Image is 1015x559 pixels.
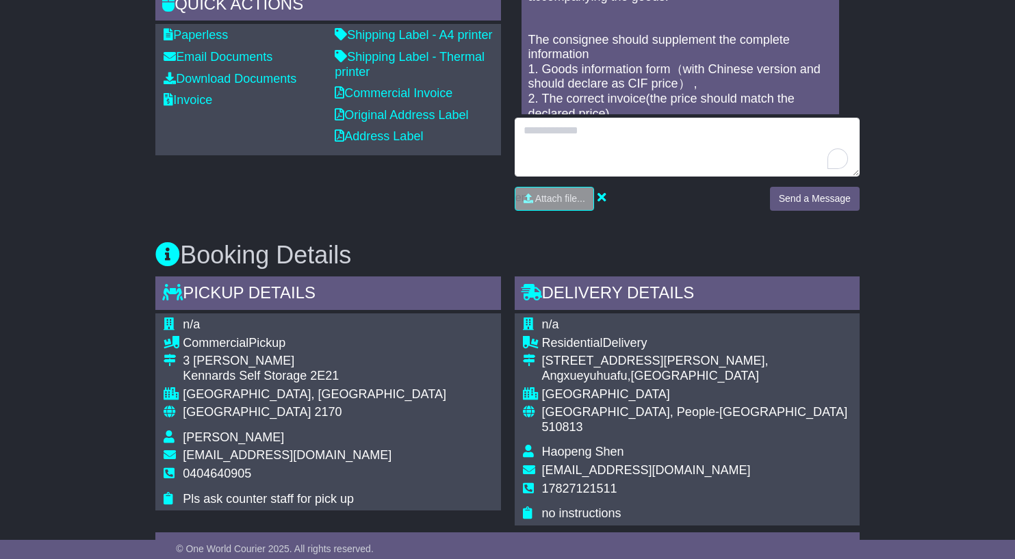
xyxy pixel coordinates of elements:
span: [GEOGRAPHIC_DATA], People-[GEOGRAPHIC_DATA] [542,405,848,419]
span: © One World Courier 2025. All rights reserved. [176,543,374,554]
a: Email Documents [164,50,272,64]
span: Haopeng Shen [542,445,624,458]
span: 0404640905 [183,467,251,480]
div: Delivery Details [515,276,860,313]
div: Angxueyuhuafu,[GEOGRAPHIC_DATA] [542,369,851,384]
textarea: To enrich screen reader interactions, please activate Accessibility in Grammarly extension settings [515,118,860,177]
span: Commercial [183,336,248,350]
div: Kennards Self Storage 2E21 [183,369,446,384]
span: 17827121511 [542,482,617,495]
div: [GEOGRAPHIC_DATA], [GEOGRAPHIC_DATA] [183,387,446,402]
span: Residential [542,336,603,350]
button: Send a Message [770,187,860,211]
div: 3 [PERSON_NAME] [183,354,446,369]
a: Shipping Label - A4 printer [335,28,492,42]
div: Delivery [542,336,851,351]
span: Pls ask counter staff for pick up [183,492,354,506]
span: 510813 [542,420,583,434]
span: [PERSON_NAME] [183,430,284,444]
span: n/a [542,317,559,331]
div: [GEOGRAPHIC_DATA] [542,387,851,402]
a: Address Label [335,129,423,143]
a: Original Address Label [335,108,468,122]
a: Paperless [164,28,228,42]
div: [STREET_ADDRESS][PERSON_NAME], [542,354,851,369]
a: Invoice [164,93,212,107]
a: Shipping Label - Thermal printer [335,50,485,79]
a: Commercial Invoice [335,86,452,100]
a: Download Documents [164,72,296,86]
div: Pickup Details [155,276,500,313]
span: [EMAIL_ADDRESS][DOMAIN_NAME] [183,448,391,462]
h3: Booking Details [155,242,860,269]
p: The consignee should supplement the complete information 1. Goods information form（with Chinese v... [528,33,832,181]
span: no instructions [542,506,621,520]
span: n/a [183,317,200,331]
span: [GEOGRAPHIC_DATA] [183,405,311,419]
div: Pickup [183,336,446,351]
span: [EMAIL_ADDRESS][DOMAIN_NAME] [542,463,751,477]
span: 2170 [315,405,342,419]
